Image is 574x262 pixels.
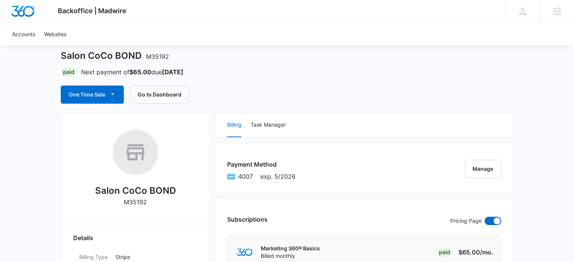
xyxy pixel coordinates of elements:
[81,67,183,77] p: Next payment of due
[437,248,452,257] div: Paid
[251,113,286,137] button: Task Manager
[238,172,253,181] span: American Express ending with
[227,113,242,137] button: Billing
[115,253,192,261] p: Stripe
[61,67,77,77] div: Paid
[260,172,295,181] span: exp. 5/2026
[227,215,268,224] h3: Subscriptions
[61,86,124,104] button: One Time Sale
[450,217,482,225] p: Pricing Page
[8,23,40,46] a: Accounts
[124,198,147,207] p: M35192
[261,252,320,260] p: Billed monthly
[237,248,253,256] img: marketing360Logo
[61,50,169,61] h1: Salon CoCo BOND
[79,253,109,261] dt: Billing Type
[130,86,189,104] button: Go to Dashboard
[73,233,93,242] span: Details
[58,7,126,15] span: Backoffice | Madwire
[480,248,493,256] span: /mo.
[261,245,320,252] p: Marketing 360® Basics
[458,248,493,257] p: $65.00
[129,68,151,76] strong: $65.00
[162,68,183,76] strong: [DATE]
[40,23,71,46] a: Websites
[95,184,176,198] h2: Salon CoCo BOND
[146,53,169,60] span: M35192
[465,160,501,178] button: Manage
[227,160,295,169] h3: Payment Method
